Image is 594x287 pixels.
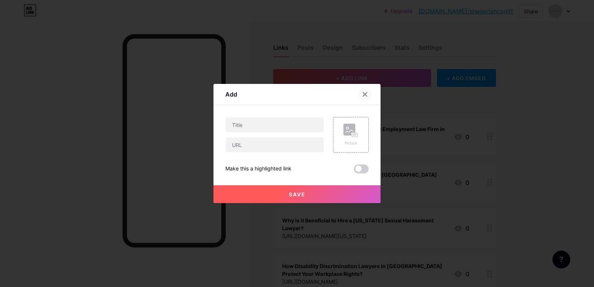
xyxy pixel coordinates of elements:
[213,185,381,203] button: Save
[343,140,358,146] div: Picture
[225,164,291,173] div: Make this a highlighted link
[289,191,306,198] span: Save
[225,90,237,99] div: Add
[226,137,324,152] input: URL
[226,117,324,132] input: Title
